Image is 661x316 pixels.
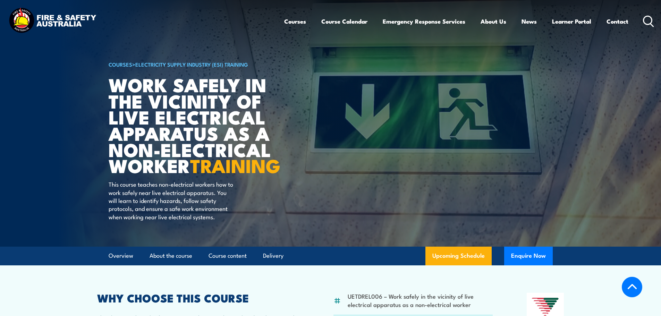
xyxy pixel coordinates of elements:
[284,12,306,31] a: Courses
[348,292,493,308] li: UETDREL006 – Work safely in the vicinity of live electrical apparatus as a non-electrical worker
[522,12,537,31] a: News
[607,12,628,31] a: Contact
[383,12,465,31] a: Emergency Response Services
[425,247,492,265] a: Upcoming Schedule
[321,12,367,31] a: Course Calendar
[109,76,280,173] h1: Work safely in the vicinity of live electrical apparatus as a non-electrical worker
[209,247,247,265] a: Course content
[97,293,300,302] h2: WHY CHOOSE THIS COURSE
[504,247,553,265] button: Enquire Now
[263,247,283,265] a: Delivery
[150,247,192,265] a: About the course
[481,12,506,31] a: About Us
[135,60,248,68] a: Electricity Supply Industry (ESI) Training
[109,247,133,265] a: Overview
[109,60,132,68] a: COURSES
[190,151,280,179] strong: TRAINING
[109,60,280,68] h6: >
[552,12,591,31] a: Learner Portal
[109,180,235,221] p: This course teaches non-electrical workers how to work safely near live electrical apparatus. You...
